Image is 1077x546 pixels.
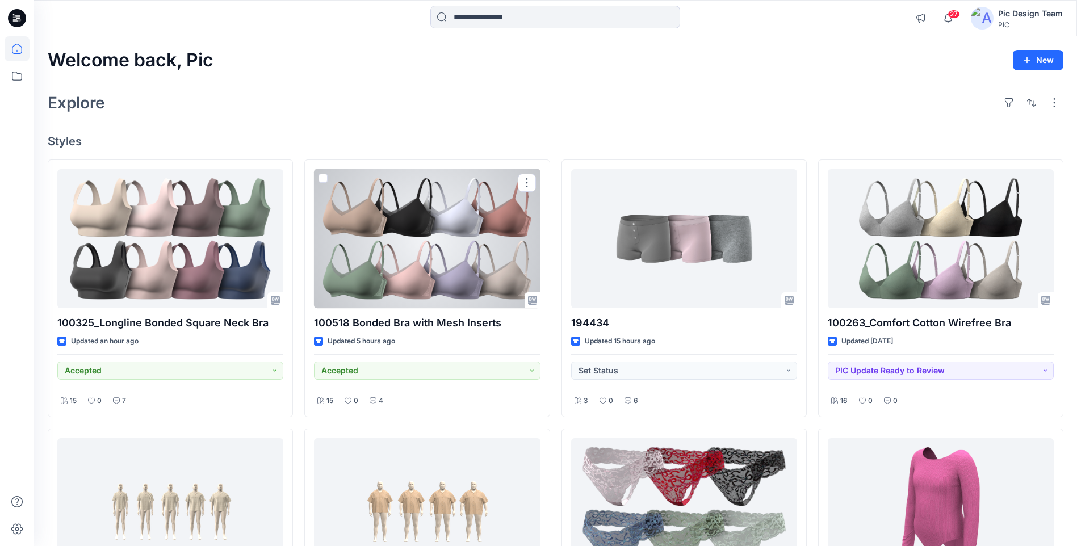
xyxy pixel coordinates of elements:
[840,395,848,407] p: 16
[48,50,213,71] h2: Welcome back, Pic
[828,169,1054,308] a: 100263_Comfort Cotton Wirefree Bra
[328,335,395,347] p: Updated 5 hours ago
[71,335,139,347] p: Updated an hour ago
[868,395,873,407] p: 0
[571,169,797,308] a: 194434
[70,395,77,407] p: 15
[585,335,655,347] p: Updated 15 hours ago
[354,395,358,407] p: 0
[122,395,126,407] p: 7
[57,169,283,308] a: 100325_Longline Bonded Square Neck Bra
[314,169,540,308] a: 100518 Bonded Bra with Mesh Inserts
[326,395,333,407] p: 15
[948,10,960,19] span: 27
[48,135,1063,148] h4: Styles
[379,395,383,407] p: 4
[97,395,102,407] p: 0
[971,7,994,30] img: avatar
[841,335,893,347] p: Updated [DATE]
[584,395,588,407] p: 3
[314,315,540,331] p: 100518 Bonded Bra with Mesh Inserts
[998,7,1063,20] div: Pic Design Team
[609,395,613,407] p: 0
[828,315,1054,331] p: 100263_Comfort Cotton Wirefree Bra
[571,315,797,331] p: 194434
[893,395,898,407] p: 0
[57,315,283,331] p: 100325_Longline Bonded Square Neck Bra
[634,395,638,407] p: 6
[48,94,105,112] h2: Explore
[998,20,1063,29] div: PIC
[1013,50,1063,70] button: New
